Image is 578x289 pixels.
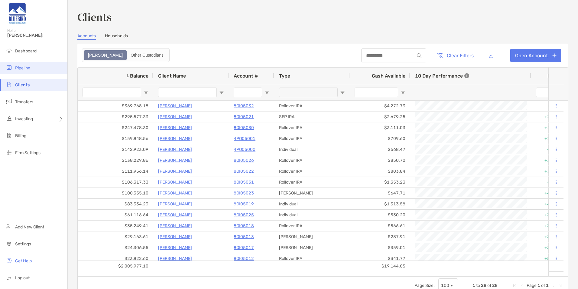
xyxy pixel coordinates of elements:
button: Open Filter Menu [144,90,148,95]
img: dashboard icon [5,47,13,54]
img: input icon [417,53,421,58]
img: get-help icon [5,257,13,264]
a: 4PO05000 [234,146,255,153]
p: [PERSON_NAME] [158,102,192,110]
div: +36.22% [531,155,567,166]
div: segmented control [82,48,170,62]
img: Zoe Logo [7,2,27,24]
a: [PERSON_NAME] [158,200,192,208]
input: Balance Filter Input [83,88,141,97]
div: +41.46% [531,199,567,209]
button: Open Filter Menu [340,90,345,95]
a: [PERSON_NAME] [158,135,192,142]
p: 8OI05023 [234,189,254,197]
span: of [487,283,491,288]
div: +6.27% [531,144,567,155]
span: 28 [492,283,498,288]
span: Page [527,283,537,288]
div: Rollover IRA [274,155,350,166]
div: Next Page [551,283,556,288]
div: $287.91 [350,231,410,242]
a: [PERSON_NAME] [158,233,192,241]
p: 4PO05001 [234,135,255,142]
img: settings icon [5,240,13,247]
img: investing icon [5,115,13,122]
div: $3,111.03 [350,122,410,133]
span: Add New Client [15,224,44,230]
span: Clients [15,82,30,88]
div: +36.25% [531,231,567,242]
img: pipeline icon [5,64,13,71]
span: Log out [15,275,30,281]
p: [PERSON_NAME] [158,222,192,230]
button: Open Filter Menu [401,90,405,95]
span: Balance [130,73,148,79]
span: Cash Available [372,73,405,79]
div: 10 Day Performance [415,68,469,84]
p: 8OI05032 [234,102,254,110]
div: $138,229.86 [78,155,153,166]
div: $106,317.33 [78,177,153,188]
div: $850.70 [350,155,410,166]
p: [PERSON_NAME] [158,244,192,251]
span: 1 [472,283,475,288]
div: $61,116.64 [78,210,153,220]
div: $111,956.14 [78,166,153,177]
input: Cash Available Filter Input [355,88,398,97]
input: Client Name Filter Input [158,88,217,97]
div: +30.76% [531,242,567,253]
div: Rollover IRA [274,177,350,188]
img: firm-settings icon [5,149,13,156]
a: 8OI05022 [234,168,254,175]
button: Open Filter Menu [265,90,269,95]
div: $142,923.09 [78,144,153,155]
div: $247,478.30 [78,122,153,133]
div: Rollover IRA [274,166,350,177]
input: Account # Filter Input [234,88,262,97]
a: 8OI05017 [234,244,254,251]
span: to [476,283,480,288]
p: 8OI05018 [234,222,254,230]
div: +5.02% [531,177,567,188]
div: Individual [274,199,350,209]
div: +14.38% [531,122,567,133]
a: [PERSON_NAME] [158,178,192,186]
span: Client Name [158,73,186,79]
div: $100,355.10 [78,188,153,198]
p: [PERSON_NAME] [158,255,192,262]
a: Open Account [510,49,561,62]
button: Open Filter Menu [219,90,224,95]
p: 8OI05025 [234,211,254,219]
div: +40.06% [531,188,567,198]
div: +56.17% [531,253,567,264]
span: 28 [481,283,486,288]
div: $668.47 [350,144,410,155]
div: ITD [547,73,563,79]
p: 8OI05026 [234,157,254,164]
div: $24,306.55 [78,242,153,253]
div: First Page [512,283,517,288]
span: 1 [537,283,540,288]
a: 8OI05012 [234,255,254,262]
div: $647.71 [350,188,410,198]
span: Settings [15,241,31,247]
a: [PERSON_NAME] [158,189,192,197]
div: Zoe [85,51,126,59]
div: [PERSON_NAME] [274,188,350,198]
a: 8OI05030 [234,124,254,131]
p: [PERSON_NAME] [158,211,192,219]
div: $1,313.58 [350,199,410,209]
div: Other Custodians [127,51,167,59]
a: 8OI05021 [234,113,254,121]
a: [PERSON_NAME] [158,113,192,121]
div: $1,353.23 [350,177,410,188]
span: Account # [234,73,258,79]
div: Individual [274,210,350,220]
